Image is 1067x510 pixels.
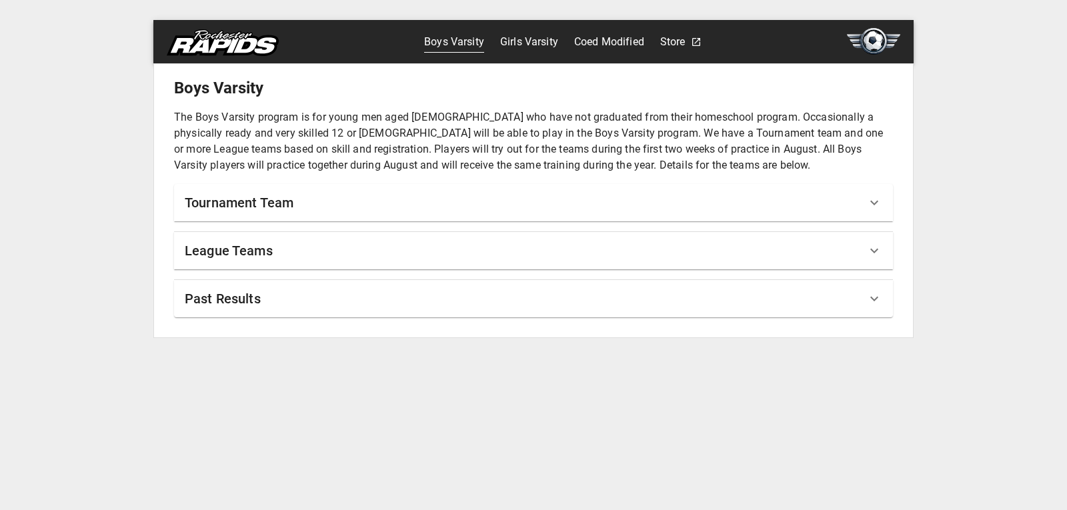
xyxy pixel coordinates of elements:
div: Past Results [174,280,893,317]
p: The Boys Varsity program is for young men aged [DEMOGRAPHIC_DATA] who have not graduated from the... [174,109,893,173]
img: soccer.svg [847,28,900,55]
h6: Past Results [185,288,261,309]
div: League Teams [174,232,893,269]
a: Store [660,31,686,53]
img: rapids.svg [167,29,279,56]
a: Boys Varsity [424,31,484,53]
h5: Boys Varsity [174,77,893,99]
div: Tournament Team [174,184,893,221]
a: Girls Varsity [500,31,558,53]
h6: League Teams [185,240,273,261]
a: Coed Modified [574,31,644,53]
h6: Tournament Team [185,192,293,213]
